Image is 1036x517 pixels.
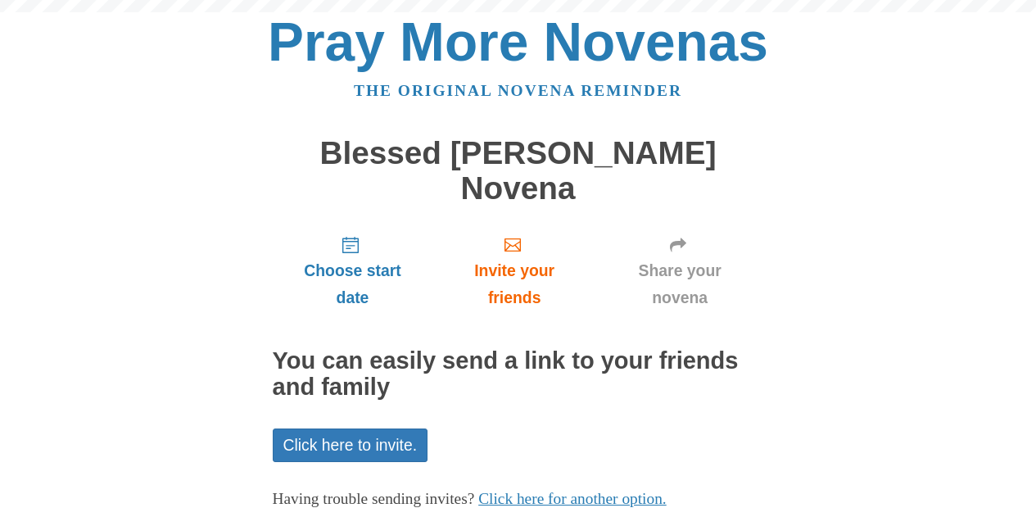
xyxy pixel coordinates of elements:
h1: Blessed [PERSON_NAME] Novena [273,136,764,206]
a: Share your novena [596,222,764,320]
span: Invite your friends [449,257,579,311]
h2: You can easily send a link to your friends and family [273,348,764,401]
span: Having trouble sending invites? [273,490,475,507]
span: Share your novena [613,257,748,311]
a: The original novena reminder [354,82,682,99]
span: Choose start date [289,257,417,311]
a: Click here to invite. [273,429,428,462]
a: Invite your friends [432,222,595,320]
a: Choose start date [273,222,433,320]
a: Pray More Novenas [268,11,768,72]
a: Click here for another option. [478,490,667,507]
